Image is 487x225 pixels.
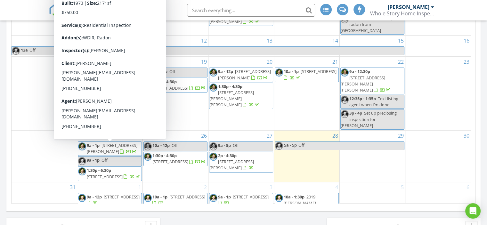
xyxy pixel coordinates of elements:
[87,84,141,95] a: 1:30p - 6p [STREET_ADDRESS]
[78,68,86,76] img: matt_photo.jpg
[78,83,142,97] a: 1:30p - 6p [STREET_ADDRESS]
[405,36,471,57] td: Go to August 16, 2025
[218,68,271,80] a: 9a - 12p [STREET_ADDRESS][PERSON_NAME]
[301,68,337,74] span: [STREET_ADDRESS]
[78,84,86,92] img: matt_photo.jpg
[87,194,140,206] a: 9a - 12p [STREET_ADDRESS]
[78,157,86,165] img: matt_photo.jpg
[77,182,143,223] td: Go to September 1, 2025
[208,36,274,57] td: Go to August 13, 2025
[152,194,205,206] a: 10a - 1p [STREET_ADDRESS]
[143,36,208,57] td: Go to August 12, 2025
[152,153,207,165] a: 1:30p - 4:30p [STREET_ADDRESS]
[87,167,141,179] a: 1:30p - 6:30p [STREET_ADDRESS]
[209,194,217,202] img: matt_photo.jpg
[334,182,339,192] a: Go to September 4, 2025
[298,142,304,148] span: Off
[12,57,77,131] td: Go to August 17, 2025
[462,57,471,67] a: Go to August 23, 2025
[87,142,137,154] a: 9a - 1p [STREET_ADDRESS][PERSON_NAME]
[208,130,274,182] td: Go to August 27, 2025
[349,96,398,108] span: Text listing agent when I’m done
[275,193,339,214] a: 10a - 1:30p 2019 [PERSON_NAME][STREET_ADDRESS]
[349,68,370,74] span: 9a - 12:30p
[87,68,141,80] a: 9a - 1:30p [STREET_ADDRESS]
[405,130,471,182] td: Go to August 30, 2025
[172,142,178,148] span: Off
[275,194,283,202] img: matt_photo.jpg
[209,152,273,173] a: 2p - 4:30p [STREET_ADDRESS][PERSON_NAME]
[77,57,143,131] td: Go to August 18, 2025
[87,84,105,89] span: 1:30p - 6p
[152,79,207,91] a: 1:30p - 4:30p [STREET_ADDRESS]
[275,194,316,212] span: 2019 [PERSON_NAME][STREET_ADDRESS]
[49,3,63,17] img: The Best Home Inspection Software - Spectora
[339,36,405,57] td: Go to August 15, 2025
[218,194,269,206] a: 9a - 1p [STREET_ADDRESS]
[78,167,86,175] img: matt_photo.jpg
[12,47,20,55] img: matt_photo.jpg
[78,194,86,202] img: matt_photo.jpg
[209,68,217,76] img: matt_photo.jpg
[134,36,142,46] a: Go to August 11, 2025
[152,142,170,148] span: 10a - 12p
[284,142,297,150] span: 5a - 5p
[209,84,260,108] a: 1:30p - 4:30p [STREET_ADDRESS][PERSON_NAME][PERSON_NAME]
[152,85,188,91] span: [STREET_ADDRESS]
[331,36,339,46] a: Go to August 14, 2025
[78,142,86,150] img: matt_photo.jpg
[49,9,120,22] a: SPECTORA
[77,130,143,182] td: Go to August 25, 2025
[134,131,142,141] a: Go to August 25, 2025
[144,68,152,76] img: matt_photo.jpg
[265,131,274,141] a: Go to August 27, 2025
[209,193,273,207] a: 9a - 1p [STREET_ADDRESS]
[152,159,188,165] span: [STREET_ADDRESS]
[104,194,140,200] span: [STREET_ADDRESS]
[274,57,339,131] td: Go to August 21, 2025
[209,159,254,171] span: [STREET_ADDRESS][PERSON_NAME]
[341,75,385,93] span: [STREET_ADDRESS][PERSON_NAME][PERSON_NAME]
[465,203,481,219] div: Open Intercom Messenger
[209,83,273,109] a: 1:30p - 4:30p [STREET_ADDRESS][PERSON_NAME][PERSON_NAME]
[69,36,77,46] a: Go to August 10, 2025
[187,4,315,17] input: Search everything...
[143,78,207,92] a: 1:30p - 4:30p [STREET_ADDRESS]
[462,131,471,141] a: Go to August 30, 2025
[200,36,208,46] a: Go to August 12, 2025
[341,68,349,76] img: matt_photo.jpg
[465,182,471,192] a: Go to September 6, 2025
[218,142,231,148] span: 9a - 5p
[400,182,405,192] a: Go to September 5, 2025
[29,47,36,53] span: Off
[341,110,397,128] span: Set up preclosing inspection for [PERSON_NAME]
[218,84,242,89] span: 1:30p - 4:30p
[20,47,28,55] span: 12a
[339,182,405,223] td: Go to September 5, 2025
[218,68,233,74] span: 9a - 12p
[137,182,142,192] a: Go to September 1, 2025
[144,142,152,150] img: matt_photo.jpg
[87,174,123,180] span: [STREET_ADDRESS]
[144,194,152,202] img: matt_photo.jpg
[209,153,217,161] img: matt_photo.jpg
[77,36,143,57] td: Go to August 11, 2025
[69,57,77,67] a: Go to August 17, 2025
[349,15,378,21] span: 11:30a - 11:45a
[274,182,339,223] td: Go to September 4, 2025
[152,153,177,158] span: 1:30p - 4:30p
[275,142,283,150] img: matt_photo.jpg
[12,36,77,57] td: Go to August 10, 2025
[341,15,394,33] span: Pick up radon from [GEOGRAPHIC_DATA]
[69,131,77,141] a: Go to August 24, 2025
[370,10,434,17] div: Whole Story Home Inspection
[12,182,77,223] td: Go to August 31, 2025
[388,4,429,10] div: [PERSON_NAME]
[209,68,273,82] a: 9a - 12p [STREET_ADDRESS][PERSON_NAME]
[87,75,123,81] span: [STREET_ADDRESS]
[152,68,167,74] span: 5a - 12p
[87,157,100,163] span: 9a - 1p
[274,130,339,182] td: Go to August 28, 2025
[203,182,208,192] a: Go to September 2, 2025
[341,68,391,93] a: 9a - 12:30p [STREET_ADDRESS][PERSON_NAME][PERSON_NAME]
